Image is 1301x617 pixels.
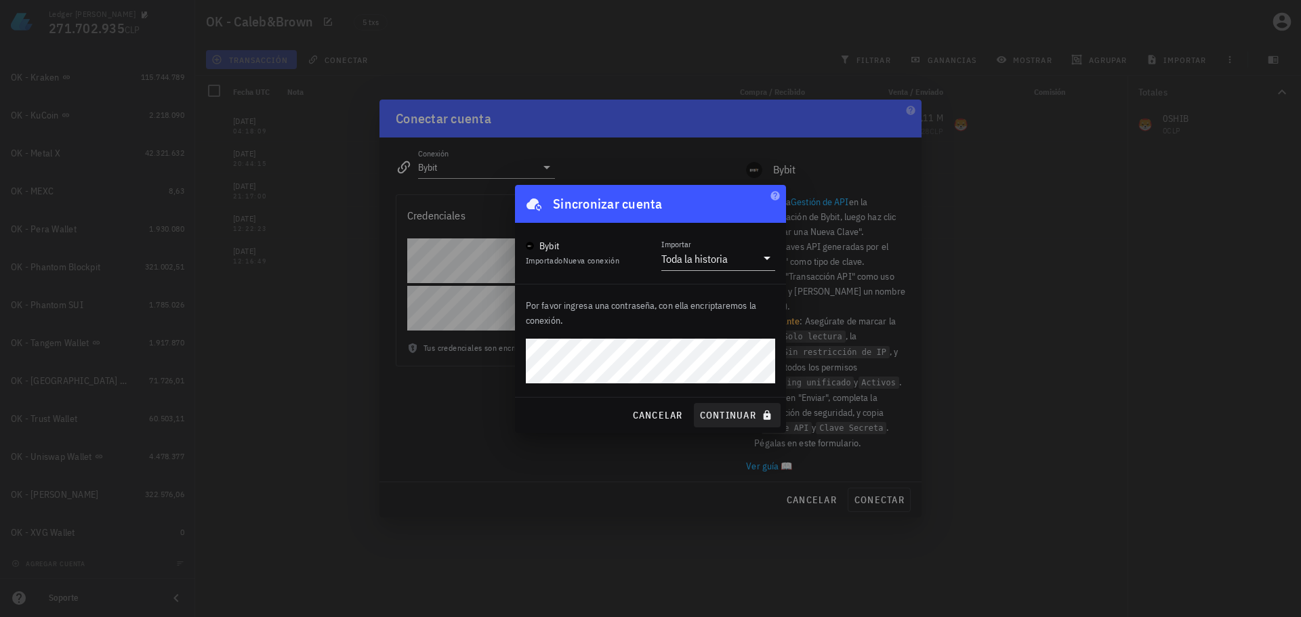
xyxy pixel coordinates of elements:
[539,239,559,253] div: Bybit
[699,409,775,421] span: continuar
[526,255,619,265] span: Importado
[632,409,682,421] span: cancelar
[661,252,728,265] div: Toda la historia
[563,255,620,265] span: Nueva conexión
[526,298,775,328] p: Por favor ingresa una contraseña, con ella encriptaremos la conexión.
[661,247,775,270] div: ImportarToda la historia
[526,242,534,250] img: Bybit_Official
[626,403,688,427] button: cancelar
[694,403,781,427] button: continuar
[553,193,663,215] div: Sincronizar cuenta
[661,239,691,249] label: Importar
